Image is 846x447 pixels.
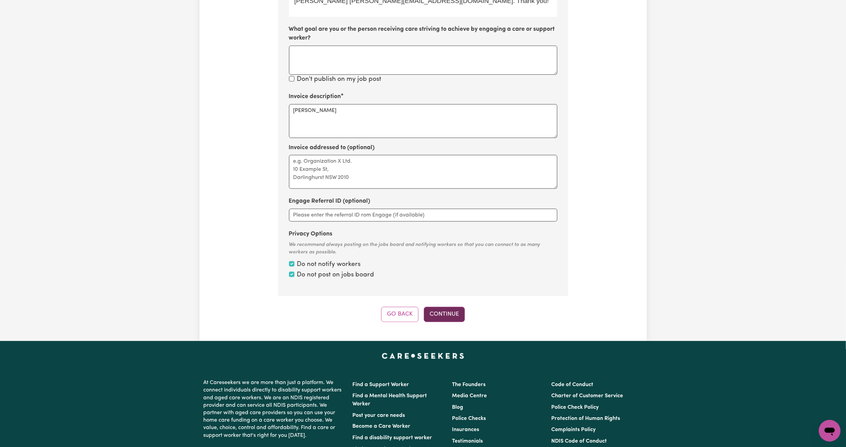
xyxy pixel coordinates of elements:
[204,376,345,442] p: At Careseekers we are more than just a platform. We connect individuals directly to disability su...
[289,104,557,138] textarea: [PERSON_NAME]
[289,92,341,101] label: Invoice description
[353,382,409,387] a: Find a Support Worker
[452,405,463,410] a: Blog
[551,382,593,387] a: Code of Conduct
[551,439,607,444] a: NDIS Code of Conduct
[551,427,596,433] a: Complaints Policy
[551,393,623,399] a: Charter of Customer Service
[289,143,375,152] label: Invoice addressed to (optional)
[353,413,405,418] a: Post your care needs
[452,439,483,444] a: Testimonials
[381,307,418,322] button: Go Back
[289,241,557,256] div: We recommend always posting on the jobs board and notifying workers so that you can connect to as...
[452,416,486,421] a: Police Checks
[297,270,374,280] label: Do not post on jobs board
[289,209,557,222] input: Please enter the referral ID rom Engage (if available)
[289,230,333,239] label: Privacy Options
[353,393,427,407] a: Find a Mental Health Support Worker
[551,405,599,410] a: Police Check Policy
[551,416,620,421] a: Protection of Human Rights
[297,75,381,85] label: Don't publish on my job post
[452,427,479,433] a: Insurances
[353,424,411,429] a: Become a Care Worker
[452,382,486,387] a: The Founders
[297,260,361,270] label: Do not notify workers
[289,25,557,43] label: What goal are you or the person receiving care striving to achieve by engaging a care or support ...
[452,393,487,399] a: Media Centre
[382,353,464,359] a: Careseekers home page
[424,307,465,322] button: Continue
[353,435,432,441] a: Find a disability support worker
[289,197,371,206] label: Engage Referral ID (optional)
[819,420,841,442] iframe: Button to launch messaging window, conversation in progress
